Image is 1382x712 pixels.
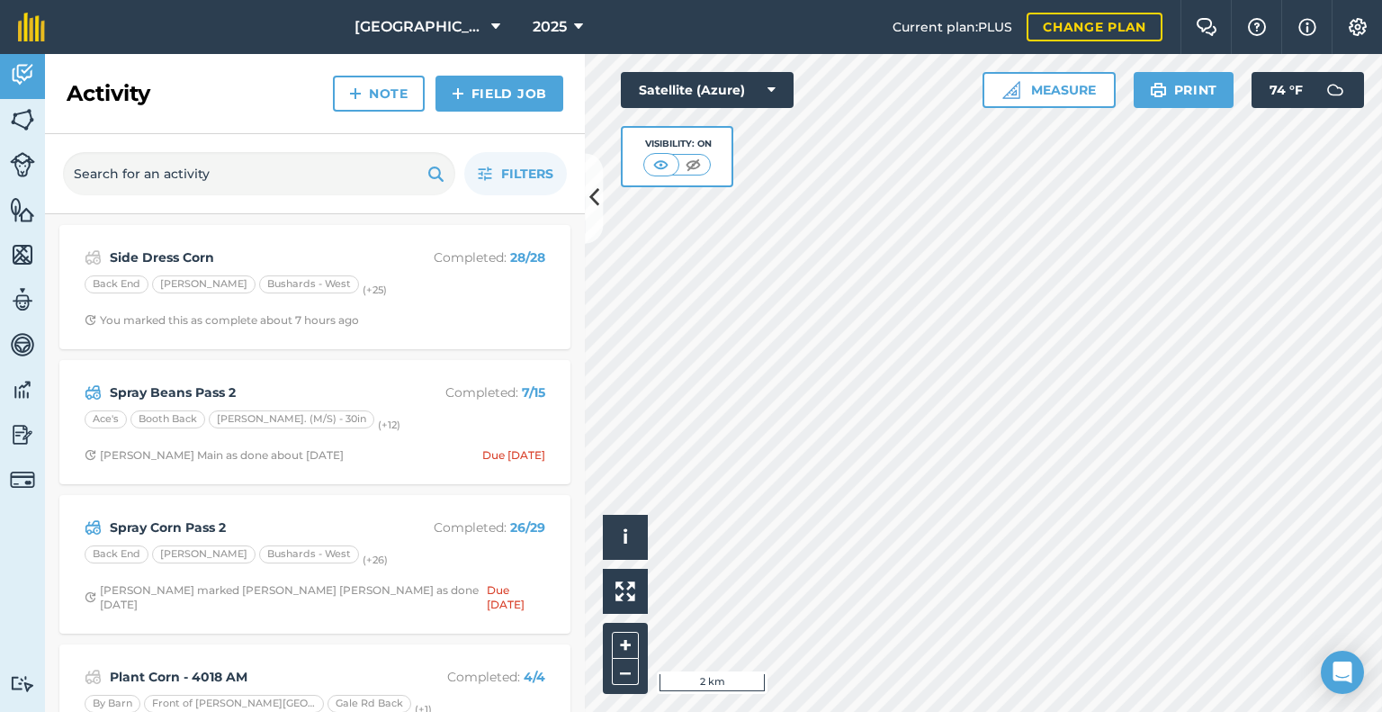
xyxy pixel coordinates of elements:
button: i [603,515,648,560]
a: Change plan [1027,13,1162,41]
div: You marked this as complete about 7 hours ago [85,313,359,328]
div: Bushards - West [259,275,359,293]
div: Back End [85,275,148,293]
strong: Spray Beans Pass 2 [110,383,395,402]
div: Ace's [85,410,127,428]
small: (+ 26 ) [363,554,388,566]
img: svg+xml;base64,PD94bWwgdmVyc2lvbj0iMS4wIiBlbmNvZGluZz0idXRmLTgiPz4KPCEtLSBHZW5lcmF0b3I6IEFkb2JlIE... [85,666,102,688]
div: Due [DATE] [487,583,545,612]
span: Filters [501,164,553,184]
strong: Plant Corn - 4018 AM [110,667,395,687]
img: svg+xml;base64,PHN2ZyB4bWxucz0iaHR0cDovL3d3dy53My5vcmcvMjAwMC9zdmciIHdpZHRoPSI1NiIgaGVpZ2h0PSI2MC... [10,241,35,268]
h2: Activity [67,79,150,108]
button: Filters [464,152,567,195]
img: svg+xml;base64,PD94bWwgdmVyc2lvbj0iMS4wIiBlbmNvZGluZz0idXRmLTgiPz4KPCEtLSBHZW5lcmF0b3I6IEFkb2JlIE... [10,152,35,177]
img: svg+xml;base64,PD94bWwgdmVyc2lvbj0iMS4wIiBlbmNvZGluZz0idXRmLTgiPz4KPCEtLSBHZW5lcmF0b3I6IEFkb2JlIE... [85,517,102,538]
img: svg+xml;base64,PHN2ZyB4bWxucz0iaHR0cDovL3d3dy53My5vcmcvMjAwMC9zdmciIHdpZHRoPSIxNCIgaGVpZ2h0PSIyNC... [349,83,362,104]
small: (+ 25 ) [363,284,387,296]
img: fieldmargin Logo [18,13,45,41]
img: Clock with arrow pointing clockwise [85,314,96,326]
span: [GEOGRAPHIC_DATA] [354,16,484,38]
span: 2025 [533,16,567,38]
div: Booth Back [130,410,205,428]
button: + [612,632,639,659]
img: svg+xml;base64,PD94bWwgdmVyc2lvbj0iMS4wIiBlbmNvZGluZz0idXRmLTgiPz4KPCEtLSBHZW5lcmF0b3I6IEFkb2JlIE... [85,247,102,268]
span: i [623,526,628,548]
button: Measure [983,72,1116,108]
input: Search for an activity [63,152,455,195]
img: svg+xml;base64,PD94bWwgdmVyc2lvbj0iMS4wIiBlbmNvZGluZz0idXRmLTgiPz4KPCEtLSBHZW5lcmF0b3I6IEFkb2JlIE... [10,376,35,403]
img: Two speech bubbles overlapping with the left bubble in the forefront [1196,18,1217,36]
img: Clock with arrow pointing clockwise [85,591,96,603]
strong: 4 / 4 [524,669,545,685]
div: [PERSON_NAME] Main as done about [DATE] [85,448,344,463]
a: Field Job [435,76,563,112]
img: svg+xml;base64,PD94bWwgdmVyc2lvbj0iMS4wIiBlbmNvZGluZz0idXRmLTgiPz4KPCEtLSBHZW5lcmF0b3I6IEFkb2JlIE... [85,382,102,403]
button: – [612,659,639,685]
img: A question mark icon [1246,18,1268,36]
img: A cog icon [1347,18,1369,36]
button: Print [1134,72,1234,108]
span: 74 ° F [1270,72,1303,108]
img: Ruler icon [1002,81,1020,99]
div: Due [DATE] [482,448,545,463]
a: Side Dress CornCompleted: 28/28Back End[PERSON_NAME]Bushards - West(+25)Clock with arrow pointing... [70,236,560,338]
img: svg+xml;base64,PHN2ZyB4bWxucz0iaHR0cDovL3d3dy53My5vcmcvMjAwMC9zdmciIHdpZHRoPSIxOSIgaGVpZ2h0PSIyNC... [1150,79,1167,101]
a: Spray Corn Pass 2Completed: 26/29Back End[PERSON_NAME]Bushards - West(+26)Clock with arrow pointi... [70,506,560,623]
p: Completed : [402,518,545,537]
strong: 26 / 29 [510,519,545,536]
img: svg+xml;base64,PD94bWwgdmVyc2lvbj0iMS4wIiBlbmNvZGluZz0idXRmLTgiPz4KPCEtLSBHZW5lcmF0b3I6IEFkb2JlIE... [10,675,35,692]
img: svg+xml;base64,PHN2ZyB4bWxucz0iaHR0cDovL3d3dy53My5vcmcvMjAwMC9zdmciIHdpZHRoPSI1NiIgaGVpZ2h0PSI2MC... [10,196,35,223]
button: Satellite (Azure) [621,72,794,108]
div: [PERSON_NAME]. (M/S) - 30in [209,410,374,428]
div: Bushards - West [259,545,359,563]
div: [PERSON_NAME] marked [PERSON_NAME] [PERSON_NAME] as done [DATE] [85,583,487,612]
div: [PERSON_NAME] [152,275,256,293]
strong: Side Dress Corn [110,248,395,267]
small: (+ 12 ) [378,419,400,431]
div: Back End [85,545,148,563]
img: svg+xml;base64,PHN2ZyB4bWxucz0iaHR0cDovL3d3dy53My5vcmcvMjAwMC9zdmciIHdpZHRoPSI1MCIgaGVpZ2h0PSI0MC... [682,156,704,174]
img: svg+xml;base64,PD94bWwgdmVyc2lvbj0iMS4wIiBlbmNvZGluZz0idXRmLTgiPz4KPCEtLSBHZW5lcmF0b3I6IEFkb2JlIE... [1317,72,1353,108]
div: Visibility: On [643,137,712,151]
img: svg+xml;base64,PD94bWwgdmVyc2lvbj0iMS4wIiBlbmNvZGluZz0idXRmLTgiPz4KPCEtLSBHZW5lcmF0b3I6IEFkb2JlIE... [10,331,35,358]
strong: 7 / 15 [522,384,545,401]
img: svg+xml;base64,PD94bWwgdmVyc2lvbj0iMS4wIiBlbmNvZGluZz0idXRmLTgiPz4KPCEtLSBHZW5lcmF0b3I6IEFkb2JlIE... [10,467,35,492]
p: Completed : [402,248,545,267]
img: svg+xml;base64,PD94bWwgdmVyc2lvbj0iMS4wIiBlbmNvZGluZz0idXRmLTgiPz4KPCEtLSBHZW5lcmF0b3I6IEFkb2JlIE... [10,286,35,313]
img: Clock with arrow pointing clockwise [85,449,96,461]
strong: Spray Corn Pass 2 [110,518,395,537]
img: svg+xml;base64,PHN2ZyB4bWxucz0iaHR0cDovL3d3dy53My5vcmcvMjAwMC9zdmciIHdpZHRoPSIxOSIgaGVpZ2h0PSIyNC... [427,163,444,185]
a: Spray Beans Pass 2Completed: 7/15Ace'sBooth Back[PERSON_NAME]. (M/S) - 30in(+12)Clock with arrow ... [70,371,560,473]
p: Completed : [402,667,545,687]
img: svg+xml;base64,PHN2ZyB4bWxucz0iaHR0cDovL3d3dy53My5vcmcvMjAwMC9zdmciIHdpZHRoPSI1MCIgaGVpZ2h0PSI0MC... [650,156,672,174]
img: svg+xml;base64,PD94bWwgdmVyc2lvbj0iMS4wIiBlbmNvZGluZz0idXRmLTgiPz4KPCEtLSBHZW5lcmF0b3I6IEFkb2JlIE... [10,61,35,88]
div: Open Intercom Messenger [1321,651,1364,694]
a: Note [333,76,425,112]
img: Four arrows, one pointing top left, one top right, one bottom right and the last bottom left [615,581,635,601]
img: svg+xml;base64,PHN2ZyB4bWxucz0iaHR0cDovL3d3dy53My5vcmcvMjAwMC9zdmciIHdpZHRoPSIxNCIgaGVpZ2h0PSIyNC... [452,83,464,104]
img: svg+xml;base64,PD94bWwgdmVyc2lvbj0iMS4wIiBlbmNvZGluZz0idXRmLTgiPz4KPCEtLSBHZW5lcmF0b3I6IEFkb2JlIE... [10,421,35,448]
strong: 28 / 28 [510,249,545,266]
span: Current plan : PLUS [893,17,1012,37]
p: Completed : [402,383,545,402]
img: svg+xml;base64,PHN2ZyB4bWxucz0iaHR0cDovL3d3dy53My5vcmcvMjAwMC9zdmciIHdpZHRoPSIxNyIgaGVpZ2h0PSIxNy... [1298,16,1316,38]
button: 74 °F [1252,72,1364,108]
img: svg+xml;base64,PHN2ZyB4bWxucz0iaHR0cDovL3d3dy53My5vcmcvMjAwMC9zdmciIHdpZHRoPSI1NiIgaGVpZ2h0PSI2MC... [10,106,35,133]
div: [PERSON_NAME] [152,545,256,563]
